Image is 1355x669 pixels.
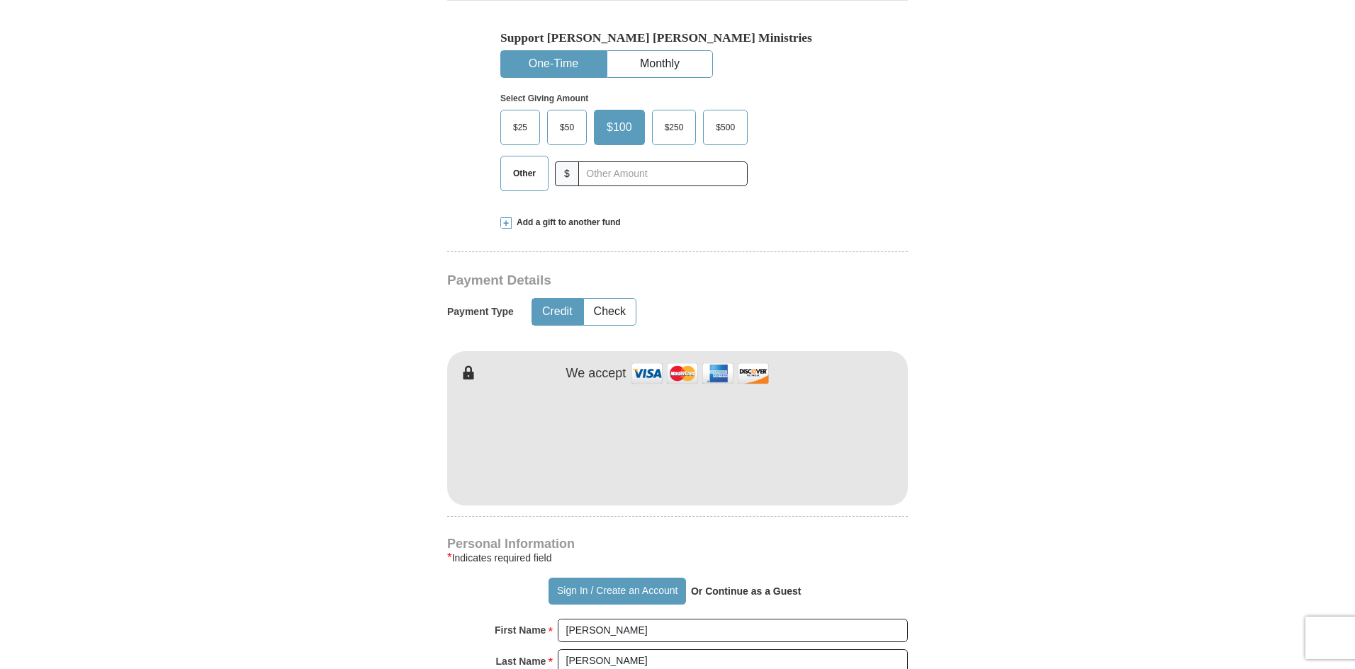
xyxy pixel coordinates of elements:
[501,51,606,77] button: One-Time
[629,358,771,389] img: credit cards accepted
[500,30,855,45] h5: Support [PERSON_NAME] [PERSON_NAME] Ministries
[578,161,748,186] input: Other Amount
[512,217,621,229] span: Add a gift to another fund
[549,578,685,605] button: Sign In / Create an Account
[447,306,514,318] h5: Payment Type
[495,620,546,640] strong: First Name
[709,117,742,138] span: $500
[600,117,639,138] span: $100
[691,585,802,597] strong: Or Continue as a Guest
[532,299,583,325] button: Credit
[447,538,908,549] h4: Personal Information
[566,366,626,382] h4: We accept
[506,117,534,138] span: $25
[447,273,809,289] h3: Payment Details
[553,117,581,138] span: $50
[555,161,579,186] span: $
[447,549,908,566] div: Indicates required field
[658,117,691,138] span: $250
[500,93,588,103] strong: Select Giving Amount
[506,163,543,184] span: Other
[584,299,636,325] button: Check
[607,51,712,77] button: Monthly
